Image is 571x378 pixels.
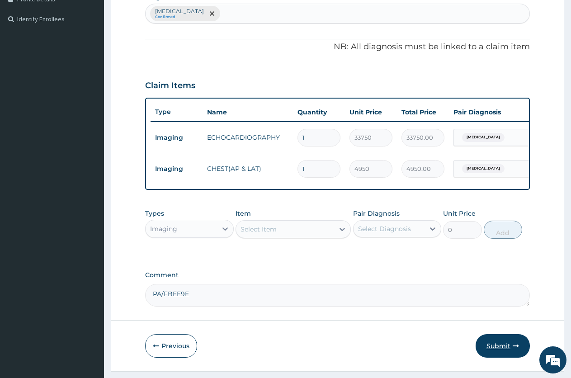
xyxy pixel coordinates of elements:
[476,334,530,358] button: Submit
[203,128,293,146] td: ECHOCARDIOGRAPHY
[17,45,37,68] img: d_794563401_company_1708531726252_794563401
[145,210,164,217] label: Types
[462,133,505,142] span: [MEDICAL_DATA]
[203,103,293,121] th: Name
[145,41,530,53] p: NB: All diagnosis must be linked to a claim item
[150,224,177,233] div: Imaging
[236,209,251,218] label: Item
[151,129,203,146] td: Imaging
[397,103,449,121] th: Total Price
[47,51,152,62] div: Chat with us now
[353,209,400,218] label: Pair Diagnosis
[52,114,125,205] span: We're online!
[155,15,204,19] small: Confirmed
[462,164,505,173] span: [MEDICAL_DATA]
[151,161,203,177] td: Imaging
[151,104,203,120] th: Type
[5,247,172,279] textarea: Type your message and hit 'Enter'
[345,103,397,121] th: Unit Price
[484,221,522,239] button: Add
[145,271,530,279] label: Comment
[145,334,197,358] button: Previous
[449,103,548,121] th: Pair Diagnosis
[145,81,195,91] h3: Claim Items
[358,224,411,233] div: Select Diagnosis
[203,160,293,178] td: CHEST(AP & LAT)
[293,103,345,121] th: Quantity
[443,209,476,218] label: Unit Price
[241,225,277,234] div: Select Item
[208,9,216,18] span: remove selection option
[148,5,170,26] div: Minimize live chat window
[155,8,204,15] p: [MEDICAL_DATA]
